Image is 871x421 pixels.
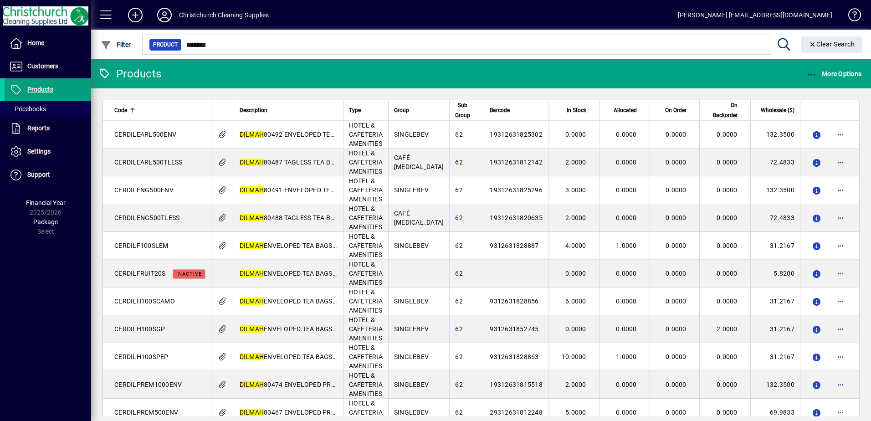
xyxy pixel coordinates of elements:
span: 62 [455,298,463,305]
span: HOTEL & CAFETERIA AMENITIES [349,205,383,231]
span: 62 [455,270,463,277]
span: HOTEL & CAFETERIA AMENITIES [349,344,383,370]
span: 80492 ENVELOPED TEA BAGS [PERSON_NAME] GREY 500S [240,131,439,138]
a: Reports [5,117,91,140]
span: Home [27,39,44,46]
span: Code [114,105,127,115]
span: Financial Year [26,199,66,206]
a: Pricebooks [5,101,91,117]
span: 6.0000 [565,298,586,305]
div: On Order [656,105,695,115]
span: 19312631825302 [490,131,543,138]
span: 0.0000 [717,159,738,166]
span: 80488 TAGLESS TEA BAGS ENGLISH BREAKFAST 500S [240,214,425,221]
em: DILMAH [240,325,264,333]
span: 0.0000 [717,270,738,277]
td: 5.8200 [750,260,800,288]
button: More options [833,127,848,142]
span: 29312631812248 [490,409,543,416]
span: Settings [27,148,51,155]
span: Products [27,86,53,93]
span: SINGLEBEV [394,381,429,388]
a: Home [5,32,91,55]
span: 62 [455,214,463,221]
span: 0.0000 [666,325,687,333]
span: 0.0000 [666,298,687,305]
span: Support [27,171,50,178]
span: 0.0000 [666,270,687,277]
span: 0.0000 [666,159,687,166]
span: 62 [455,186,463,194]
span: 10.0000 [562,353,586,360]
button: More options [833,155,848,169]
span: 2.0000 [717,325,738,333]
em: DILMAH [240,159,264,166]
span: ENVELOPED TEA BAGS FLAVOURED 100S - CAMOMILE [240,298,426,305]
span: 0.0000 [717,131,738,138]
span: 0.0000 [616,325,637,333]
span: 19312631812142 [490,159,543,166]
td: 31.2167 [750,315,800,343]
button: More options [833,349,848,364]
td: 132.3500 [750,176,800,204]
div: [PERSON_NAME] [EMAIL_ADDRESS][DOMAIN_NAME] [678,8,832,22]
span: 62 [455,381,463,388]
span: Sub Group [455,100,470,120]
span: Inactive [176,271,202,277]
span: 0.0000 [616,186,637,194]
span: 0.0000 [666,409,687,416]
span: 0.0000 [717,298,738,305]
span: 80491 ENVELOPED TEA BAGS ENGLISH BREAKFAST 500S [240,186,435,194]
span: 0.0000 [616,298,637,305]
button: More options [833,405,848,420]
td: 31.2167 [750,288,800,315]
span: CERDILH100SGP [114,325,165,333]
span: 80487 TAGLESS TEA BAGS [PERSON_NAME] GREY 500S [240,159,429,166]
span: 62 [455,409,463,416]
span: 1.0000 [616,353,637,360]
span: CERDILPREM1000ENV [114,381,182,388]
em: DILMAH [240,353,264,360]
span: On Backorder [705,100,738,120]
span: SINGLEBEV [394,242,429,249]
span: CERDILEARL500ENV [114,131,176,138]
span: 0.0000 [717,186,738,194]
a: Customers [5,55,91,78]
span: CERDILEARL500TLESS [114,159,183,166]
td: 132.3500 [750,121,800,149]
td: 31.2167 [750,232,800,260]
span: In Stock [567,105,586,115]
span: 9312631828863 [490,353,538,360]
span: 62 [455,131,463,138]
em: DILMAH [240,381,264,388]
span: 0.0000 [616,381,637,388]
span: Product [153,40,178,49]
span: Description [240,105,267,115]
div: Products [98,67,161,81]
span: SINGLEBEV [394,353,429,360]
span: 0.0000 [616,159,637,166]
em: DILMAH [240,242,264,249]
span: 9312631852745 [490,325,538,333]
button: More options [833,322,848,336]
button: More options [833,183,848,197]
em: DILMAH [240,214,264,221]
span: 2.0000 [565,381,586,388]
span: HOTEL & CAFETERIA AMENITIES [349,149,383,175]
span: CERDILF100SLEM [114,242,169,249]
span: On Order [665,105,687,115]
em: DILMAH [240,298,264,305]
button: More options [833,238,848,253]
span: 0.0000 [666,186,687,194]
div: Type [349,105,383,115]
span: HOTEL & CAFETERIA AMENITIES [349,122,383,147]
span: 62 [455,159,463,166]
div: Christchurch Cleaning Supplies [179,8,269,22]
span: Clear Search [809,41,855,48]
td: 72.4833 [750,149,800,176]
div: Sub Group [455,100,478,120]
span: ENVELOPED TEA BAGS FLAVOURED 100S - PURE GREEN [240,325,431,333]
span: 0.0000 [717,353,738,360]
span: 0.0000 [616,214,637,221]
span: Group [394,105,409,115]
